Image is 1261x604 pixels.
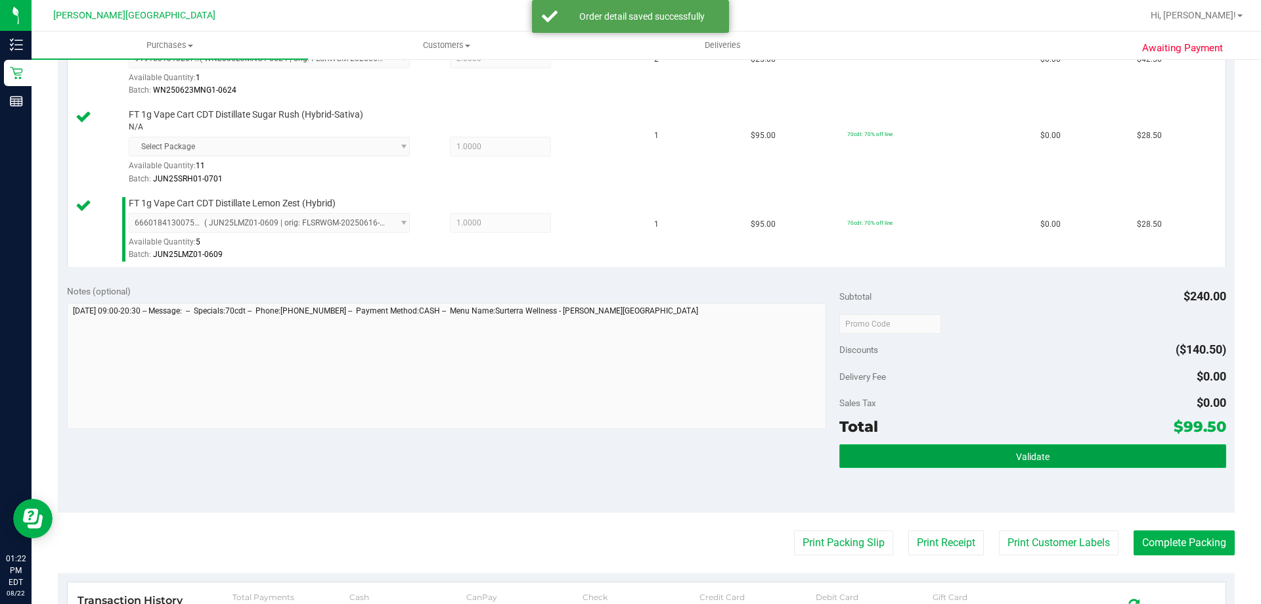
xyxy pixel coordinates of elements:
span: $0.00 [1040,218,1061,231]
span: Batch: [129,250,151,259]
span: 1 [654,129,659,142]
span: [PERSON_NAME][GEOGRAPHIC_DATA] [53,10,215,21]
span: 70cdt: 70% off line [847,131,893,137]
span: FT 1g Vape Cart CDT Distillate Lemon Zest (Hybrid) [129,197,336,210]
span: N/A [129,121,143,133]
div: Gift Card [933,592,1050,602]
span: Discounts [839,338,878,361]
div: Order detail saved successfully [565,10,719,23]
div: Cash [349,592,466,602]
span: Awaiting Payment [1142,41,1223,56]
div: Check [583,592,699,602]
button: Print Customer Labels [999,530,1118,555]
span: Batch: [129,85,151,95]
iframe: Resource center [13,499,53,538]
div: Debit Card [816,592,933,602]
span: JUN25LMZ01-0609 [153,250,223,259]
button: Complete Packing [1134,530,1235,555]
div: CanPay [466,592,583,602]
inline-svg: Retail [10,66,23,80]
span: $0.00 [1197,396,1226,409]
span: Subtotal [839,291,872,302]
span: $99.50 [1174,417,1226,436]
a: Deliveries [585,32,861,59]
span: ($140.50) [1176,342,1226,356]
div: Available Quantity: [129,156,424,182]
span: Customers [309,39,584,51]
span: Validate [1016,452,1050,462]
span: $95.00 [751,129,776,142]
button: Validate [839,444,1226,468]
span: $0.00 [1197,369,1226,383]
a: Customers [308,32,585,59]
span: JUN25SRH01-0701 [153,174,223,183]
div: Total Payments [232,592,349,602]
span: Notes (optional) [67,286,131,296]
span: $95.00 [751,218,776,231]
span: 1 [196,73,200,82]
span: 1 [654,218,659,231]
span: $240.00 [1184,289,1226,303]
span: Deliveries [687,39,759,51]
input: Promo Code [839,314,941,334]
div: Available Quantity: [129,68,424,94]
div: Credit Card [699,592,816,602]
span: Sales Tax [839,398,876,408]
p: 01:22 PM EDT [6,553,26,588]
p: 08/22 [6,588,26,598]
button: Print Receipt [908,530,984,555]
span: Delivery Fee [839,371,886,382]
div: Available Quantity: [129,233,424,258]
span: $28.50 [1137,129,1162,142]
span: 11 [196,161,205,170]
span: Batch: [129,174,151,183]
span: Purchases [32,39,308,51]
button: Print Packing Slip [794,530,893,555]
inline-svg: Reports [10,95,23,108]
span: 70cdt: 70% off line [847,220,893,226]
span: 5 [196,237,200,246]
a: Purchases [32,32,308,59]
span: Total [839,417,878,436]
span: FT 1g Vape Cart CDT Distillate Sugar Rush (Hybrid-Sativa) [129,108,363,121]
inline-svg: Inventory [10,38,23,51]
span: $0.00 [1040,129,1061,142]
span: WN250623MNG1-0624 [153,85,236,95]
span: Hi, [PERSON_NAME]! [1151,10,1236,20]
span: $28.50 [1137,218,1162,231]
